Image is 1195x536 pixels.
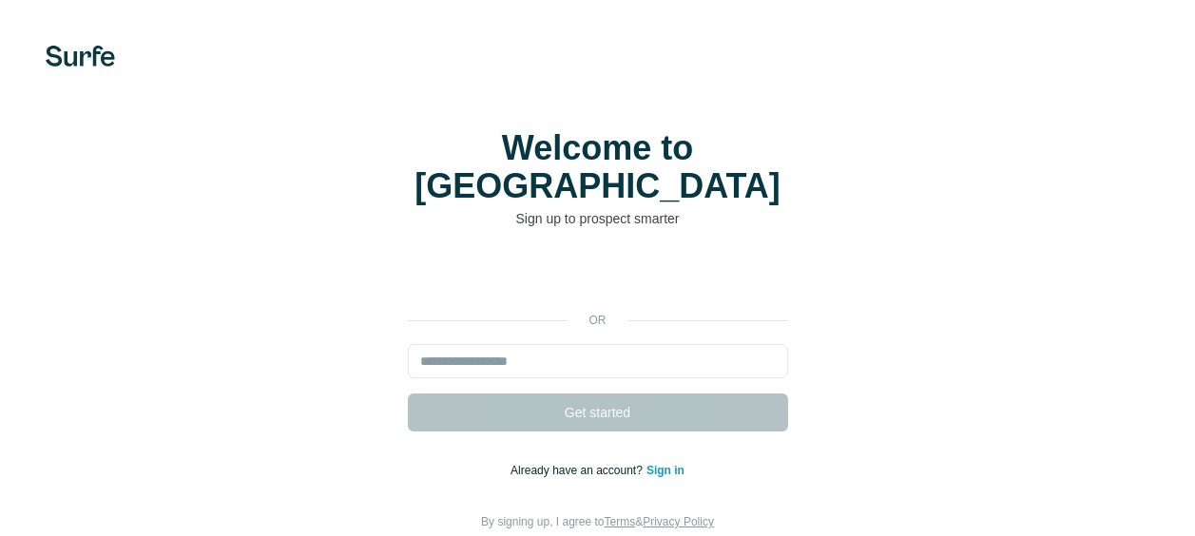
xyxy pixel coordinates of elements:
a: Privacy Policy [643,515,714,528]
iframe: Boîte de dialogue "Se connecter avec Google" [804,19,1176,213]
iframe: Bouton "Se connecter avec Google" [398,257,798,298]
img: Surfe's logo [46,46,115,67]
span: Already have an account? [511,464,646,477]
a: Sign in [646,464,684,477]
p: or [568,312,628,329]
span: By signing up, I agree to & [481,515,714,528]
p: Sign up to prospect smarter [408,209,788,228]
h1: Welcome to [GEOGRAPHIC_DATA] [408,129,788,205]
a: Terms [605,515,636,528]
